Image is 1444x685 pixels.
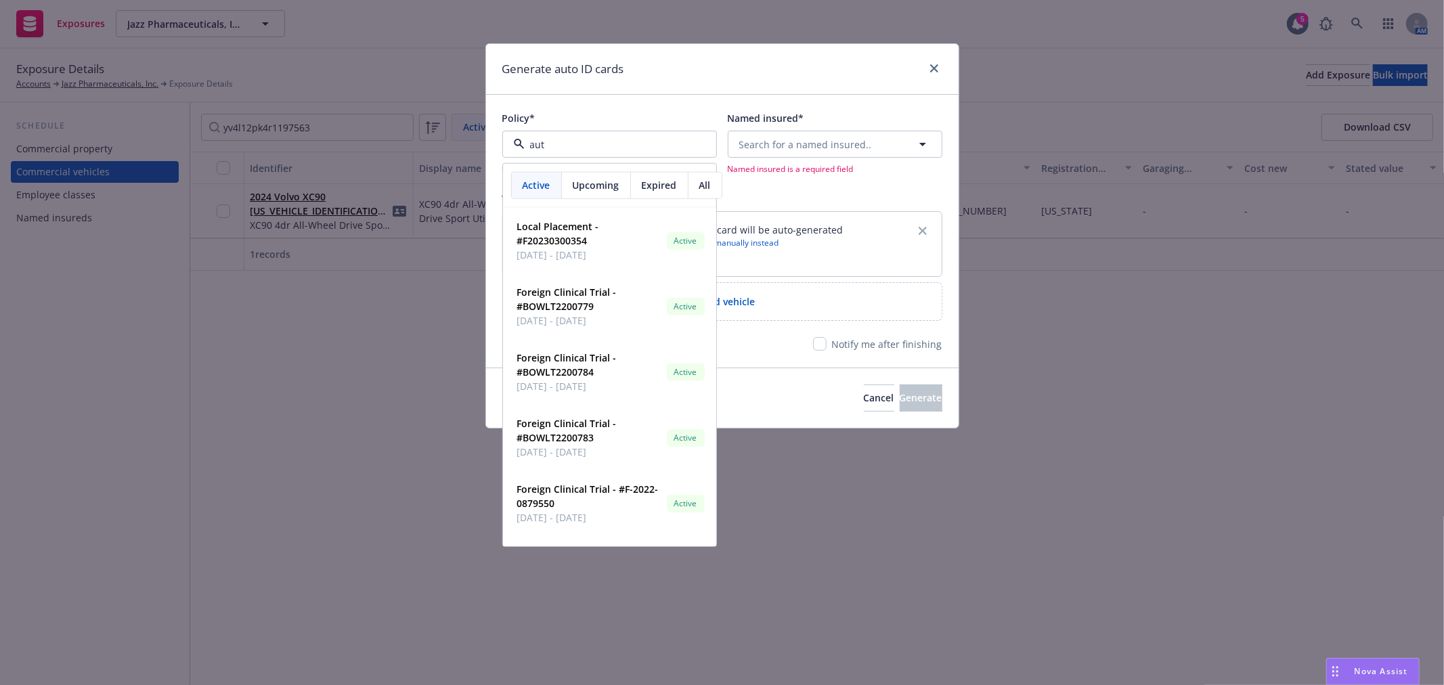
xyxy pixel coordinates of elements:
span: Nova Assist [1355,665,1408,677]
button: Generate [900,384,942,412]
span: Upload manually instead [686,237,844,248]
span: The ID card will be auto-generated [686,223,844,237]
div: Add vehicle [502,282,942,321]
span: Named insured* [728,112,804,125]
span: [DATE] - [DATE] [517,313,661,328]
span: Active [672,366,699,378]
span: Active [523,178,550,192]
button: Search for a named insured.. [728,131,942,158]
a: close [926,60,942,76]
span: Active [672,498,699,510]
button: Nova Assist [1326,658,1420,685]
p: Notify me after finishing [832,337,942,351]
button: Cancel [864,384,894,412]
span: All [699,178,711,192]
span: Active [672,235,699,247]
strong: Foreign Clinical Trial - #F-2022-0879550 [517,483,659,510]
input: Filter by keyword [525,137,689,152]
span: [DATE] - [DATE] [517,248,661,262]
span: Upcoming [573,178,619,192]
strong: Foreign Clinical Trial - #BOWLT2200784 [517,351,617,378]
span: Search for a named insured.. [739,137,872,152]
span: Expired [642,178,677,192]
span: [DATE] - [DATE] [517,445,661,459]
span: Active [672,301,699,313]
strong: Foreign Clinical Trial - #BOWLT2200779 [517,286,617,313]
span: [DATE] - [DATE] [517,379,661,393]
span: Add vehicle [703,294,756,309]
span: Named insured is a required field [728,163,942,175]
a: remove [915,223,931,239]
div: Drag to move [1327,659,1344,684]
strong: Foreign Clinical Trial - #BOWLT2200783 [517,417,617,444]
span: [DATE] - [DATE] [517,510,661,525]
h1: Generate auto ID cards [502,60,624,78]
span: Cancel [864,391,894,404]
span: Policy* [502,112,535,125]
span: Generate [900,391,942,404]
span: Active [672,432,699,444]
strong: Local Placement - #F20230300354 [517,220,599,247]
